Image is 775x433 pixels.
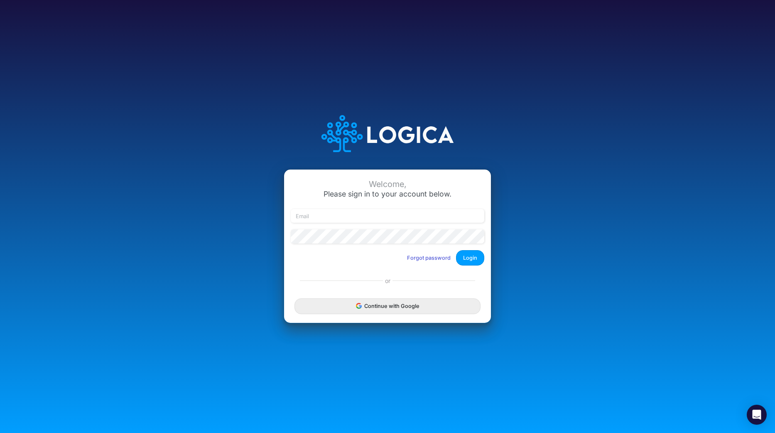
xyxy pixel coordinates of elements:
[291,209,484,223] input: Email
[294,298,481,314] button: Continue with Google
[747,405,767,425] div: Open Intercom Messenger
[402,251,456,265] button: Forgot password
[324,189,451,198] span: Please sign in to your account below.
[291,180,484,189] div: Welcome,
[456,250,484,266] button: Login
